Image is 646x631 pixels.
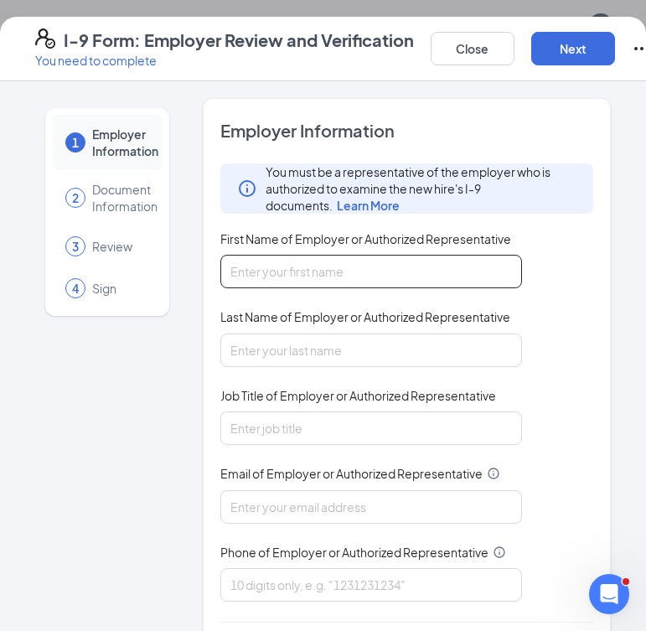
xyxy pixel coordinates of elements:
[487,467,500,480] svg: Info
[493,546,506,559] svg: Info
[266,163,576,214] span: You must be a representative of the employer who is authorized to examine the new hire's I-9 docu...
[64,28,414,52] h4: I-9 Form: Employer Review and Verification
[220,568,522,602] input: 10 digits only, e.g. "1231231234"
[72,189,79,206] span: 2
[237,178,257,199] svg: Info
[220,465,483,482] span: Email of Employer or Authorized Representative
[92,280,146,297] span: Sign
[72,280,79,297] span: 4
[337,198,400,213] span: Learn More
[35,52,414,69] p: You need to complete
[220,308,510,325] span: Last Name of Employer or Authorized Representative
[589,574,629,614] iframe: Intercom live chat
[220,230,511,247] span: First Name of Employer or Authorized Representative
[35,28,55,49] svg: FormI9EVerifyIcon
[92,238,146,255] span: Review
[333,198,400,213] a: Learn More
[92,126,158,159] span: Employer Information
[220,544,488,561] span: Phone of Employer or Authorized Representative
[220,387,496,404] span: Job Title of Employer or Authorized Representative
[220,119,593,142] span: Employer Information
[92,181,158,215] span: Document Information
[220,255,522,288] input: Enter your first name
[431,32,514,65] button: Close
[220,411,522,445] input: Enter job title
[220,334,522,367] input: Enter your last name
[220,490,522,524] input: Enter your email address
[72,134,79,151] span: 1
[72,238,79,255] span: 3
[531,32,615,65] button: Next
